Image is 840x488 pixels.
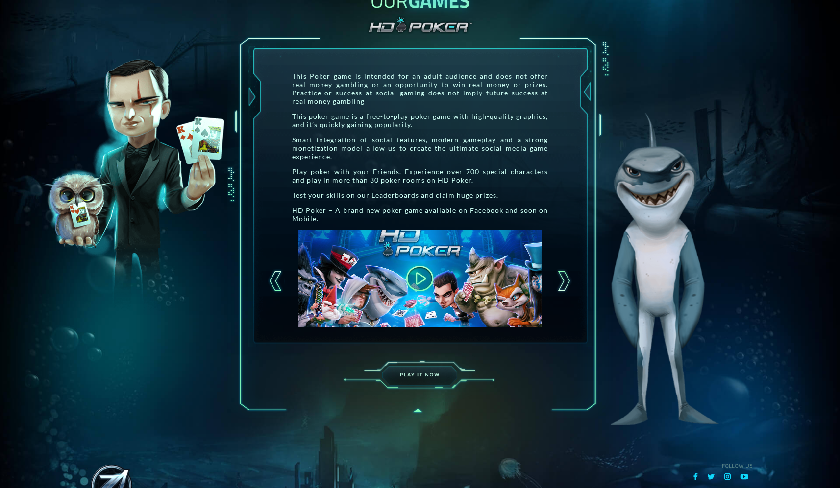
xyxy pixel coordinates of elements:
[601,113,719,425] img: palace
[292,136,548,161] p: Smart integration of social features, modern gameplay and a strong monetization model allow us to...
[334,347,506,406] img: palace
[39,51,230,321] img: palace
[292,167,548,184] p: Play poker with your Friends. Experience over 700 special characters and play in more than 30 pok...
[292,206,548,223] p: HD Poker – A brand new poker game available on Facebook and soon on Mobile.
[292,112,548,129] p: This poker game is a free-to-play poker game with high-quality graphics, and it’s quickly gaining...
[553,461,753,470] p: FOLLOW US
[292,72,548,105] p: This Poker game is intended for an adult audience and does not offer real money gambling or an op...
[292,191,548,199] p: Test your skills on our Leaderboards and claim huge prizes.
[366,16,474,34] img: palace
